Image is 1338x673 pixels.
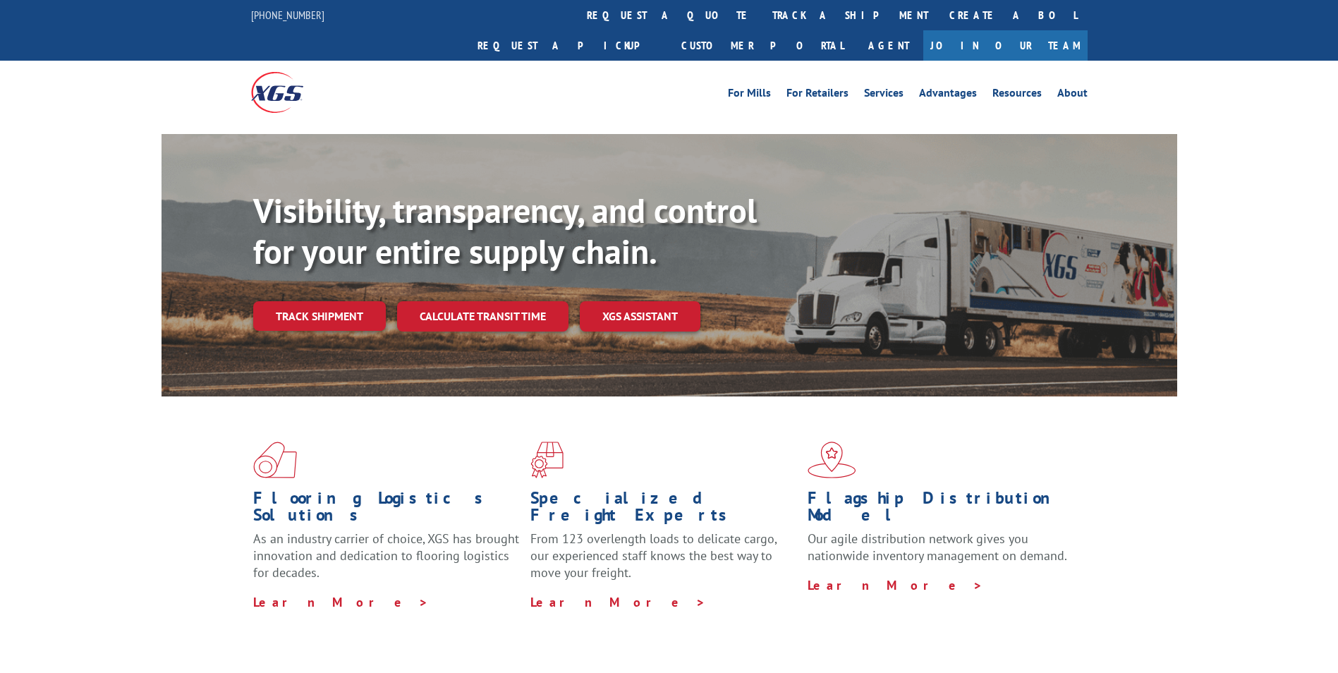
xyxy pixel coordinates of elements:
h1: Flooring Logistics Solutions [253,490,520,530]
a: Calculate transit time [397,301,568,332]
span: As an industry carrier of choice, XGS has brought innovation and dedication to flooring logistics... [253,530,519,581]
a: Request a pickup [467,30,671,61]
a: Learn More > [808,577,983,593]
a: Services [864,87,904,103]
a: Agent [854,30,923,61]
a: Customer Portal [671,30,854,61]
a: Resources [992,87,1042,103]
p: From 123 overlength loads to delicate cargo, our experienced staff knows the best way to move you... [530,530,797,593]
b: Visibility, transparency, and control for your entire supply chain. [253,188,757,273]
img: xgs-icon-flagship-distribution-model-red [808,442,856,478]
h1: Flagship Distribution Model [808,490,1074,530]
a: Advantages [919,87,977,103]
a: Join Our Team [923,30,1088,61]
a: XGS ASSISTANT [580,301,700,332]
a: Learn More > [530,594,706,610]
a: Learn More > [253,594,429,610]
a: For Mills [728,87,771,103]
h1: Specialized Freight Experts [530,490,797,530]
a: Track shipment [253,301,386,331]
a: [PHONE_NUMBER] [251,8,324,22]
a: For Retailers [786,87,849,103]
img: xgs-icon-total-supply-chain-intelligence-red [253,442,297,478]
img: xgs-icon-focused-on-flooring-red [530,442,564,478]
span: Our agile distribution network gives you nationwide inventory management on demand. [808,530,1067,564]
a: About [1057,87,1088,103]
